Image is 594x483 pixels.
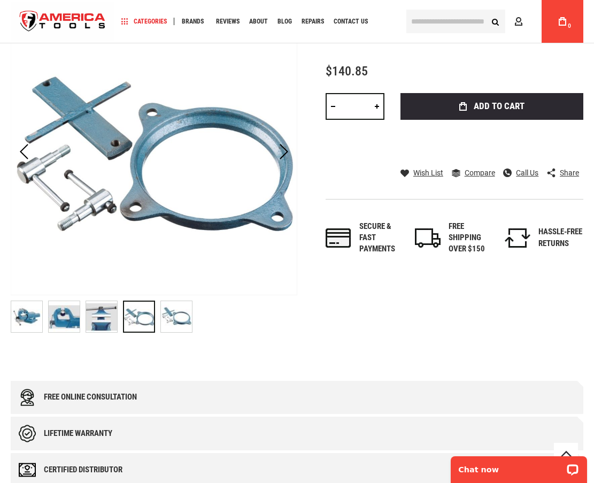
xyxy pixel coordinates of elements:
[160,295,192,338] div: RIDGID 69907 SWIVAL BASE ASSEMBLY
[413,169,443,177] span: Wish List
[505,228,530,248] img: returns
[11,301,42,332] img: RIDGID 69907 SWIVAL BASE ASSEMBLY
[400,93,583,120] button: Add to Cart
[474,102,524,111] span: Add to Cart
[177,14,209,29] a: Brands
[48,295,86,338] div: RIDGID 69907 SWIVAL BASE ASSEMBLY
[359,221,404,255] div: Secure & fast payments
[44,393,137,402] div: Free online consultation
[273,14,297,29] a: Blog
[211,14,244,29] a: Reviews
[216,18,240,25] span: Reviews
[400,168,443,178] a: Wish List
[244,14,273,29] a: About
[560,169,579,177] span: Share
[302,18,324,25] span: Repairs
[503,168,538,178] a: Call Us
[11,295,48,338] div: RIDGID 69907 SWIVAL BASE ASSEMBLY
[117,14,172,29] a: Categories
[326,64,368,79] span: $140.85
[86,295,123,338] div: RIDGID 69907 SWIVAL BASE ASSEMBLY
[11,2,114,42] img: America Tools
[538,226,583,249] div: HASSLE-FREE RETURNS
[11,9,37,295] div: Previous
[398,123,585,175] iframe: Secure express checkout frame
[161,301,192,332] img: RIDGID 69907 SWIVAL BASE ASSEMBLY
[44,429,112,438] div: Lifetime warranty
[249,18,268,25] span: About
[121,18,167,25] span: Categories
[86,301,117,332] img: RIDGID 69907 SWIVAL BASE ASSEMBLY
[516,169,538,177] span: Call Us
[449,221,493,255] div: FREE SHIPPING OVER $150
[415,228,441,248] img: shipping
[329,14,373,29] a: Contact Us
[465,169,495,177] span: Compare
[123,295,160,338] div: RIDGID 69907 SWIVAL BASE ASSEMBLY
[277,18,292,25] span: Blog
[326,228,351,248] img: payments
[452,168,495,178] a: Compare
[11,2,114,42] a: store logo
[444,449,594,483] iframe: LiveChat chat widget
[44,465,122,474] div: Certified Distributor
[11,9,297,295] img: RIDGID 69907 SWIVAL BASE ASSEMBLY
[485,11,505,32] button: Search
[297,14,329,29] a: Repairs
[271,9,297,295] div: Next
[49,301,80,332] img: RIDGID 69907 SWIVAL BASE ASSEMBLY
[182,18,204,25] span: Brands
[568,23,571,29] span: 0
[334,18,368,25] span: Contact Us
